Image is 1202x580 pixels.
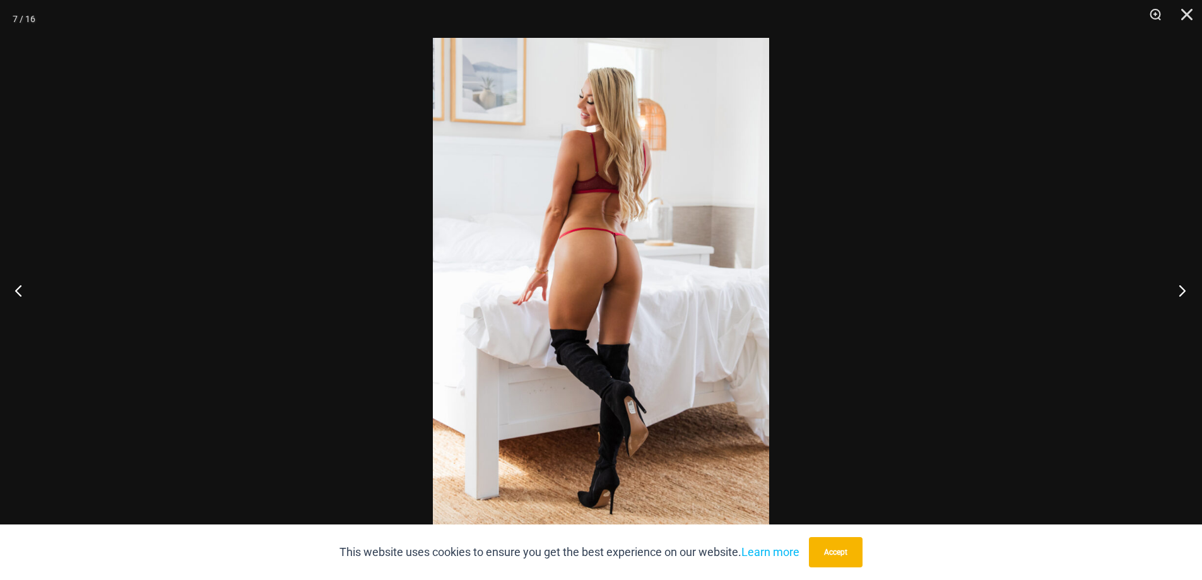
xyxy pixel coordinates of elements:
[339,543,799,562] p: This website uses cookies to ensure you get the best experience on our website.
[433,38,769,542] img: Guilty Pleasures Red 1045 Bra 689 Micro 03
[809,537,863,567] button: Accept
[1155,259,1202,322] button: Next
[741,545,799,559] a: Learn more
[13,9,35,28] div: 7 / 16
